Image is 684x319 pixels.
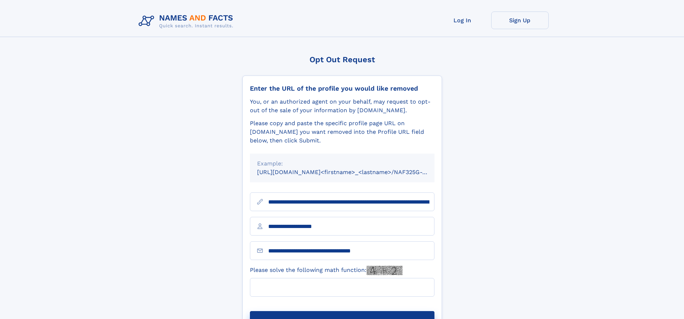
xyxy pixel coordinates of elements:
[250,119,434,145] div: Please copy and paste the specific profile page URL on [DOMAIN_NAME] you want removed into the Pr...
[250,97,434,115] div: You, or an authorized agent on your behalf, may request to opt-out of the sale of your informatio...
[257,159,427,168] div: Example:
[434,12,491,29] a: Log In
[491,12,549,29] a: Sign Up
[257,169,448,176] small: [URL][DOMAIN_NAME]<firstname>_<lastname>/NAF325G-xxxxxxxx
[250,85,434,92] div: Enter the URL of the profile you would like removed
[242,55,442,64] div: Opt Out Request
[136,12,239,31] img: Logo Names and Facts
[250,266,403,275] label: Please solve the following math function:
